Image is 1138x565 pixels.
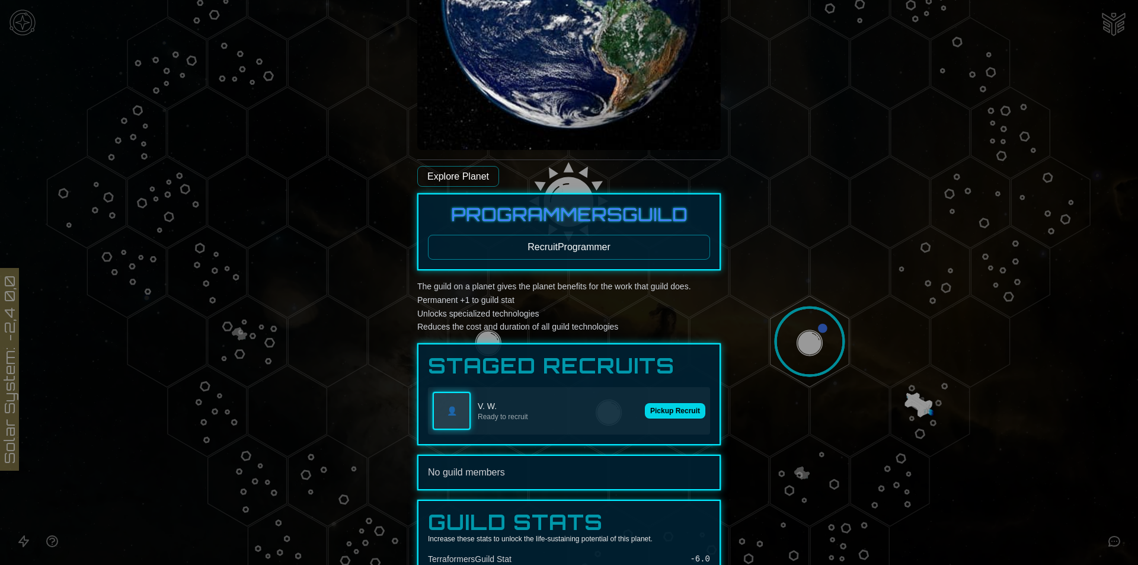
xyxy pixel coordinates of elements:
[417,280,721,334] p: The guild on a planet gives the planet benefits for the work that guild does.
[645,403,705,419] button: Pickup Recruit
[428,510,710,534] h3: Guild Stats
[447,405,457,417] span: 👤
[428,354,710,378] h3: Staged Recruits
[417,320,721,334] li: Reduces the cost and duration of all guild technologies
[478,400,638,412] p: V. W.
[428,235,710,260] button: RecruitProgrammer
[428,553,512,565] span: Terraformers Guild Stat
[478,412,638,422] p: Ready to recruit
[428,534,710,544] p: Increase these stats to unlock the life-sustaining potential of this planet.
[428,465,710,480] div: No guild members
[417,166,499,187] a: Explore Planet
[417,293,721,307] li: Permanent +1 to guild stat
[690,553,710,565] span: -6.0
[428,204,710,225] h3: Programmers Guild
[417,307,721,321] li: Unlocks specialized technologies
